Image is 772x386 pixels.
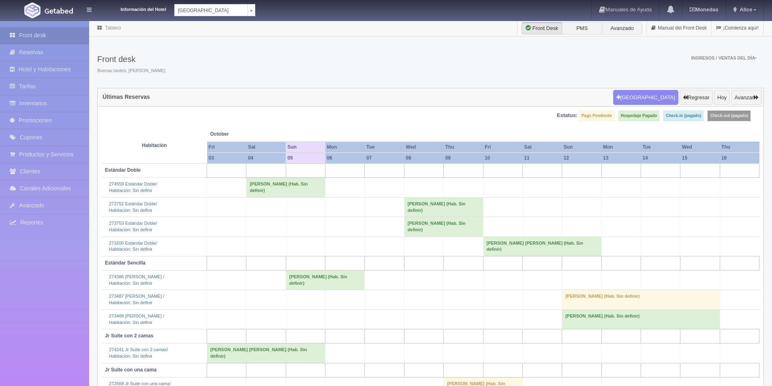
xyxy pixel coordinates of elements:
th: 11 [522,153,562,164]
label: Pago Pendiente [579,111,614,121]
strong: Habitación [142,143,167,148]
h3: Front desk [97,55,167,64]
b: Jr Suite con 2 camas [105,333,153,339]
label: PMS [562,22,602,34]
button: [GEOGRAPHIC_DATA] [613,90,678,105]
label: Check-in (pagado) [663,111,704,121]
td: [PERSON_NAME] (Hab. Sin definir) [246,178,325,197]
th: 03 [207,153,246,164]
th: 05 [286,153,325,164]
button: Regresar [680,90,712,105]
b: Estándar Sencilla [105,260,145,266]
span: Buenas tardes, [PERSON_NAME]. [97,68,167,74]
b: Jr Suite con una cama [105,367,156,373]
label: Front Desk [522,22,562,34]
a: Manual del Front Desk [647,20,711,36]
th: Wed [680,142,720,153]
label: Hospedaje Pagado [618,111,659,121]
th: Sat [522,142,562,153]
th: Mon [325,142,365,153]
span: October [210,131,283,138]
a: 273487 [PERSON_NAME] /Habitación: Sin definir [109,294,164,305]
dt: Información del Hotel [101,4,166,13]
b: Estándar Doble [105,167,141,173]
th: Fri [483,142,522,153]
button: Avanzar [731,90,762,105]
span: [GEOGRAPHIC_DATA] [178,4,244,17]
td: [PERSON_NAME] (Hab. Sin definir) [286,271,365,290]
td: [PERSON_NAME] (Hab. Sin definir) [562,309,720,329]
img: Getabed [24,2,41,18]
a: 274559 Estándar Doble/Habitación: Sin definir [109,181,157,193]
th: 10 [483,153,522,164]
th: Sun [286,142,325,153]
th: Sat [246,142,286,153]
a: [GEOGRAPHIC_DATA] [174,4,255,16]
th: 12 [562,153,601,164]
th: 13 [601,153,641,164]
td: [PERSON_NAME] (Hab. Sin definir) [404,197,483,217]
th: Mon [601,142,641,153]
a: 274241 Jr Suite con 2 camas/Habitación: Sin definir [109,347,168,358]
label: Estatus: [557,112,577,119]
th: Thu [444,142,483,153]
td: [PERSON_NAME] [PERSON_NAME] (Hab. Sin definir) [207,343,325,363]
th: 08 [404,153,443,164]
button: Hoy [714,90,730,105]
td: [PERSON_NAME] (Hab. Sin definir) [404,217,483,237]
th: 14 [641,153,680,164]
span: Alice [738,6,752,13]
a: 273753 Estándar Doble/Habitación: Sin definir [109,221,157,232]
img: Getabed [45,8,73,14]
a: Tablero [105,25,121,31]
th: Wed [404,142,443,153]
h4: Últimas Reservas [103,94,150,100]
th: Thu [720,142,759,153]
a: ¡Comienza aquí! [712,20,763,36]
td: [PERSON_NAME] [PERSON_NAME] (Hab. Sin definir) [483,237,601,256]
th: Tue [365,142,404,153]
th: Sun [562,142,601,153]
th: Fri [207,142,246,153]
span: Ingresos / Ventas del día [691,55,757,60]
th: 16 [720,153,759,164]
th: 07 [365,153,404,164]
th: 09 [444,153,483,164]
label: Check-out (pagado) [708,111,751,121]
a: 273200 Estándar Doble/Habitación: Sin definir [109,241,157,252]
a: 273752 Estándar Doble/Habitación: Sin definir [109,201,157,213]
a: 274386 [PERSON_NAME] /Habitación: Sin definir [109,274,164,286]
th: 15 [680,153,720,164]
a: 273488 [PERSON_NAME] /Habitación: Sin definir [109,313,164,325]
th: Tue [641,142,680,153]
b: Monedas [690,6,718,13]
td: [PERSON_NAME] (Hab. Sin definir) [562,290,720,309]
label: Avanzado [602,22,642,34]
th: 06 [325,153,365,164]
th: 04 [246,153,286,164]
